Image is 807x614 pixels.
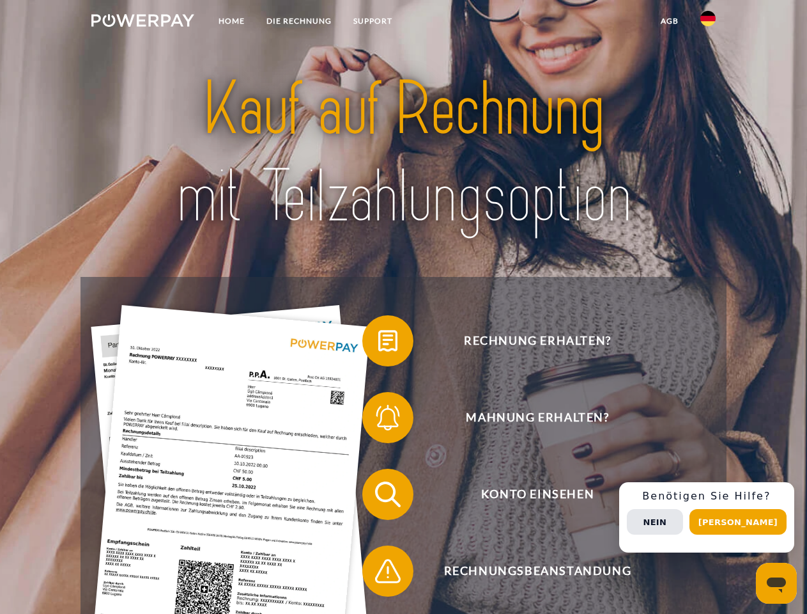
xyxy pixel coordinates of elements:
img: logo-powerpay-white.svg [91,14,194,27]
div: Schnellhilfe [619,482,794,553]
button: Nein [627,509,683,535]
span: Mahnung erhalten? [381,392,694,443]
iframe: Schaltfläche zum Öffnen des Messaging-Fensters [756,563,797,604]
button: Mahnung erhalten? [362,392,695,443]
a: agb [650,10,689,33]
button: Rechnung erhalten? [362,315,695,366]
img: qb_bell.svg [372,402,404,434]
button: Konto einsehen [362,469,695,520]
a: DIE RECHNUNG [256,10,342,33]
img: qb_search.svg [372,478,404,510]
img: de [700,11,716,26]
h3: Benötigen Sie Hilfe? [627,490,787,503]
span: Rechnung erhalten? [381,315,694,366]
span: Rechnungsbeanstandung [381,546,694,597]
button: Rechnungsbeanstandung [362,546,695,597]
img: qb_bill.svg [372,325,404,357]
span: Konto einsehen [381,469,694,520]
a: SUPPORT [342,10,403,33]
img: title-powerpay_de.svg [122,61,685,245]
button: [PERSON_NAME] [689,509,787,535]
img: qb_warning.svg [372,555,404,587]
a: Home [208,10,256,33]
